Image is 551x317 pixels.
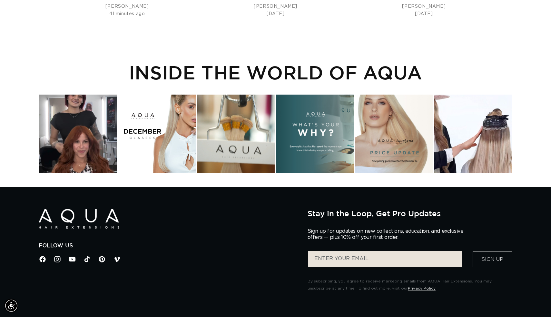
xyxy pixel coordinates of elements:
h2: Stay in the Loop, Get Pro Updates [308,209,512,218]
h2: INSIDE THE WORLD OF AQUA [39,61,512,83]
h2: Follow Us [39,242,298,249]
div: [PERSON_NAME] [58,3,196,10]
p: By subscribing, you agree to receive marketing emails from AQUA Hair Extensions. You may unsubscr... [308,278,512,292]
div: Instagram post opens in a popup [118,95,196,173]
div: Instagram post opens in a popup [355,95,433,173]
div: [PERSON_NAME] [206,3,344,10]
div: [DATE] [355,10,493,17]
div: [DATE] [206,10,344,17]
div: Instagram post opens in a popup [197,95,275,173]
iframe: Chat Widget [519,286,551,317]
div: Instagram post opens in a popup [39,95,117,173]
button: Sign Up [473,251,512,267]
div: [PERSON_NAME] [355,3,493,10]
input: ENTER YOUR EMAIL [308,251,462,267]
a: Privacy Policy [408,286,436,290]
div: Instagram post opens in a popup [276,95,354,173]
div: 41 minutes ago [58,10,196,17]
img: Aqua Hair Extensions [39,209,119,229]
div: Accessibility Menu [4,299,18,313]
div: Instagram post opens in a popup [434,95,512,173]
p: Sign up for updates on new collections, education, and exclusive offers — plus 10% off your first... [308,228,469,240]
